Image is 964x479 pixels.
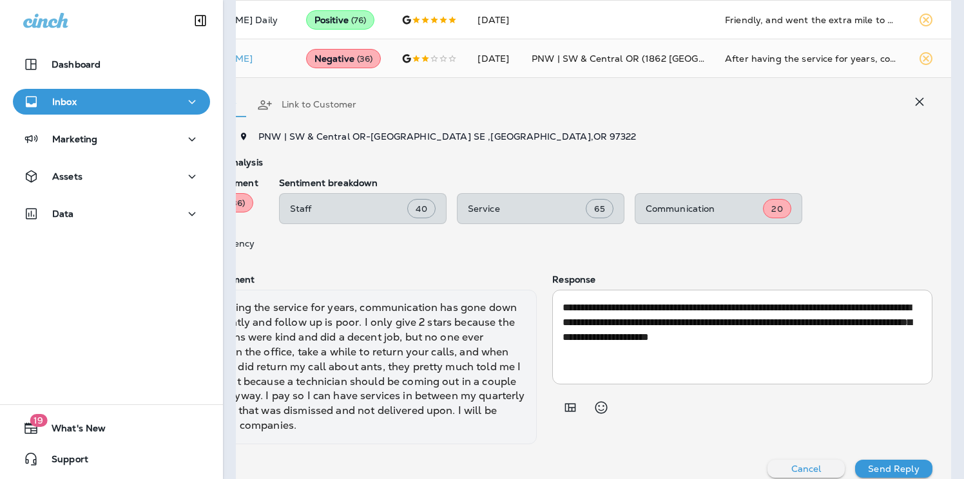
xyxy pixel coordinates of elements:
p: Sentiment analysis [178,157,932,167]
button: Support [13,446,210,472]
button: Data [13,201,210,227]
span: ( 36 ) [229,198,245,209]
span: 65 [594,203,604,214]
p: Response [552,274,932,285]
button: Marketing [13,126,210,152]
span: What's New [39,423,106,438]
button: Dashboard [13,52,210,77]
button: Link to Customer [247,82,367,128]
p: Review comment [178,274,537,285]
span: ( 36 ) [357,53,373,64]
span: 40 [416,203,427,214]
button: Cancel [767,460,845,478]
button: Select an emoji [588,395,614,420]
td: [DATE] [467,1,521,39]
p: Sentiment breakdown [279,178,932,188]
button: Collapse Sidebar [182,8,218,33]
span: ( 76 ) [351,15,367,26]
div: After having the service for years, communication has gone down significantly and follow up is po... [725,52,898,65]
span: 19 [30,414,47,427]
button: Add in a premade template [557,395,583,420]
div: Positive [306,10,375,30]
p: Communication [646,203,764,214]
td: [DATE] [467,39,521,78]
p: Service [468,203,586,214]
p: Send Reply [868,464,919,474]
p: Data [52,209,74,219]
button: Inbox [13,89,210,115]
span: PNW | SW & Central OR (1862 [GEOGRAPHIC_DATA] SE) [532,53,787,64]
span: PNW | SW & Central OR - [GEOGRAPHIC_DATA] SE , [GEOGRAPHIC_DATA] , OR 97322 [258,131,636,142]
p: Staff [290,203,408,214]
span: 20 [771,203,782,214]
span: Support [39,454,88,469]
button: Assets [13,164,210,189]
button: Send Reply [855,460,932,478]
p: Marketing [52,134,97,144]
p: Cancel [791,464,822,474]
p: Assets [52,171,82,182]
button: 19What's New [13,415,210,441]
div: After having the service for years, communication has gone down significantly and follow up is po... [178,290,537,444]
p: Inbox [52,97,77,107]
div: Friendly, and went the extra mile to spray additional areas I was concerned about. [725,14,898,26]
p: Dashboard [52,59,101,70]
div: Negative [306,49,381,68]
